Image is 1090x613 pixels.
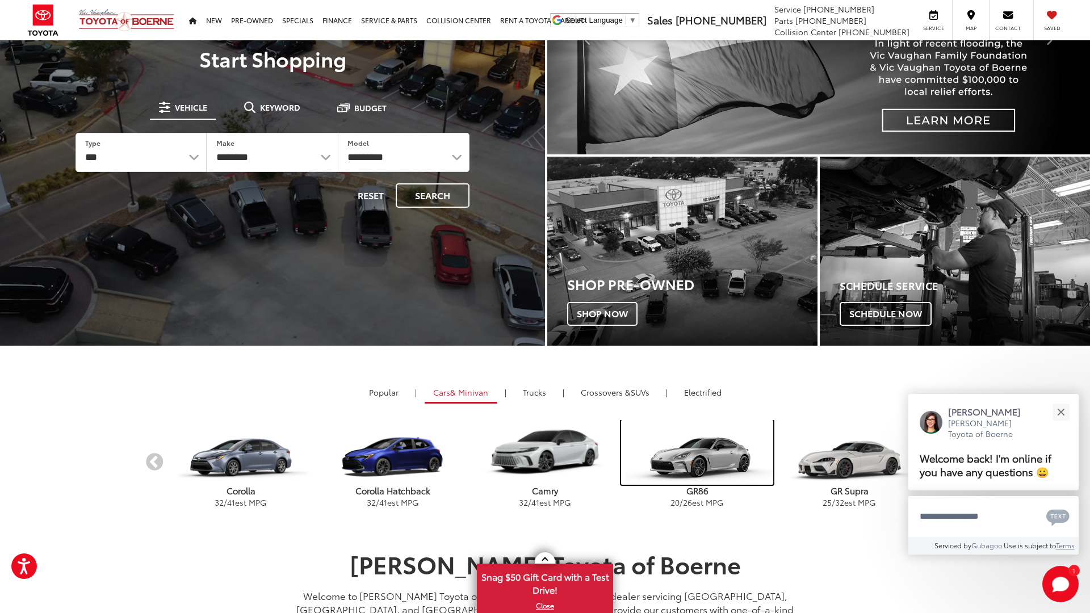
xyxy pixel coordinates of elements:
span: Collision Center [774,26,836,37]
h3: Shop Pre-Owned [567,276,817,291]
p: / est MPG [165,497,317,508]
span: 20 [670,497,680,508]
img: Toyota Camry [473,422,618,483]
span: Vehicle [175,103,207,111]
svg: Start Chat [1042,566,1079,602]
label: Model [347,138,369,148]
img: Vic Vaughan Toyota of Boerne [78,9,175,32]
span: Shop Now [567,302,638,326]
span: Keyword [260,103,300,111]
button: Previous [145,453,165,473]
aside: carousel [145,412,945,514]
p: Start Shopping [48,47,497,70]
span: 32 [519,497,528,508]
span: [PHONE_NUMBER] [676,12,766,27]
span: 41 [379,497,387,508]
span: Contact [995,24,1021,32]
span: Use is subject to [1004,540,1056,550]
span: Saved [1039,24,1064,32]
a: Terms [1056,540,1075,550]
span: [PHONE_NUMBER] [839,26,909,37]
p: Camry [469,485,621,497]
span: 32 [215,497,224,508]
p: / est MPG [773,497,925,508]
button: Toggle Chat Window [1042,566,1079,602]
li: | [502,387,509,398]
a: Popular [360,383,407,402]
p: Corolla Hatchback [317,485,469,497]
span: Service [921,24,946,32]
span: 26 [683,497,692,508]
span: 41 [227,497,235,508]
span: Parts [774,15,793,26]
p: [PERSON_NAME] Toyota of Boerne [948,418,1032,440]
button: Reset [348,183,393,208]
div: Close[PERSON_NAME][PERSON_NAME] Toyota of BoerneWelcome back! I'm online if you have any question... [908,394,1079,555]
span: [PHONE_NUMBER] [803,3,874,15]
span: 1 [1072,568,1075,573]
span: Service [774,3,801,15]
a: Schedule Service Schedule Now [820,157,1090,346]
span: 41 [531,497,539,508]
li: | [560,387,567,398]
li: | [663,387,670,398]
img: Toyota Corolla [169,422,313,483]
span: [PHONE_NUMBER] [795,15,866,26]
a: Shop Pre-Owned Shop Now [547,157,817,346]
span: Snag $50 Gift Card with a Test Drive! [478,565,612,599]
span: Sales [647,12,673,27]
div: Toyota [547,157,817,346]
p: GR86 [621,485,773,497]
a: Gubagoo. [971,540,1004,550]
button: Chat with SMS [1043,503,1073,529]
a: Cars [425,383,497,404]
a: Trucks [514,383,555,402]
p: [PERSON_NAME] [948,405,1032,418]
span: Schedule Now [840,302,932,326]
a: Select Language​ [566,16,636,24]
a: SUVs [572,383,658,402]
span: Crossovers & [581,387,631,398]
span: Map [958,24,983,32]
h4: Schedule Service [840,280,1090,292]
span: Serviced by [934,540,971,550]
h1: [PERSON_NAME] Toyota of Boerne [281,551,809,577]
span: Welcome back! I'm online if you have any questions 😀 [920,450,1051,479]
span: & Minivan [450,387,488,398]
span: 32 [835,497,844,508]
p: Corolla [165,485,317,497]
a: Electrified [676,383,730,402]
label: Type [85,138,100,148]
li: | [412,387,420,398]
button: Close [1049,400,1073,424]
span: Select Language [566,16,623,24]
p: GR Supra [773,485,925,497]
span: 32 [367,497,376,508]
button: Search [396,183,469,208]
p: / est MPG [621,497,773,508]
span: 25 [823,497,832,508]
textarea: Type your message [908,496,1079,537]
span: Budget [354,104,387,112]
label: Make [216,138,234,148]
p: / est MPG [469,497,621,508]
svg: Text [1046,508,1070,526]
div: Toyota [820,157,1090,346]
img: Toyota GR Supra [777,422,922,483]
img: Toyota Corolla Hatchback [321,422,466,483]
img: Toyota GR86 [621,420,773,485]
p: / est MPG [317,497,469,508]
span: ▼ [629,16,636,24]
